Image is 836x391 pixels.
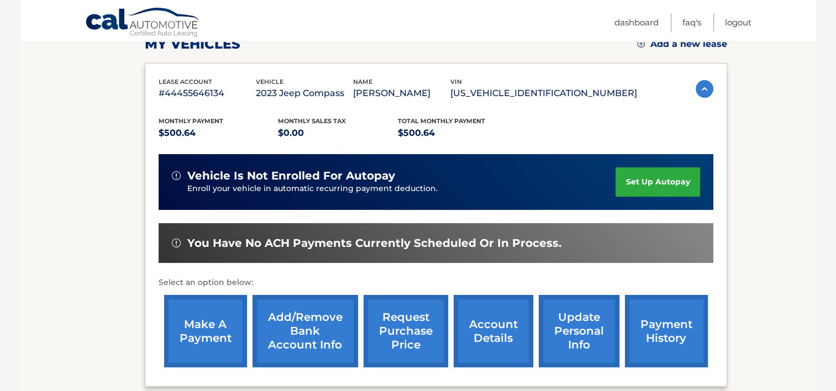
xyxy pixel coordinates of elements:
[159,86,256,101] p: #44455646134
[278,125,398,141] p: $0.00
[164,295,247,367] a: make a payment
[159,78,212,86] span: lease account
[725,13,751,31] a: Logout
[454,295,533,367] a: account details
[682,13,701,31] a: FAQ's
[187,183,616,195] p: Enroll your vehicle in automatic recurring payment deduction.
[616,167,700,197] a: set up autopay
[353,86,450,101] p: [PERSON_NAME]
[696,80,713,98] img: accordion-active.svg
[637,40,645,47] img: add.svg
[187,169,395,183] span: vehicle is not enrolled for autopay
[353,78,372,86] span: name
[253,295,358,367] a: Add/Remove bank account info
[85,7,201,39] a: Cal Automotive
[187,236,561,250] span: You have no ACH payments currently scheduled or in process.
[398,117,485,125] span: Total Monthly Payment
[159,125,278,141] p: $500.64
[637,39,727,50] a: Add a new lease
[364,295,448,367] a: request purchase price
[256,86,353,101] p: 2023 Jeep Compass
[172,171,181,180] img: alert-white.svg
[159,117,223,125] span: Monthly Payment
[145,36,240,52] h2: my vehicles
[450,78,462,86] span: vin
[172,239,181,247] img: alert-white.svg
[450,86,637,101] p: [US_VEHICLE_IDENTIFICATION_NUMBER]
[398,125,518,141] p: $500.64
[256,78,283,86] span: vehicle
[278,117,346,125] span: Monthly sales Tax
[159,276,713,289] p: Select an option below:
[625,295,708,367] a: payment history
[539,295,619,367] a: update personal info
[614,13,659,31] a: Dashboard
